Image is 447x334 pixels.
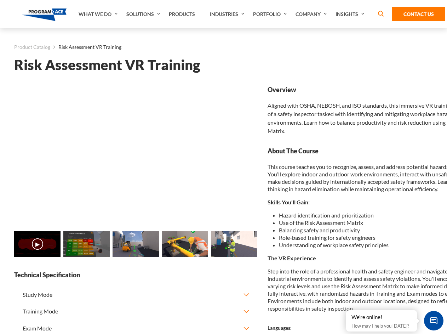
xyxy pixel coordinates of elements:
[268,325,292,331] strong: Languages:
[14,85,256,222] iframe: Risk Assessment VR Training - Video 0
[392,7,445,21] a: Contact Us
[14,271,256,279] strong: Technical Specification
[14,43,50,52] a: Product Catalog
[14,231,61,257] img: Risk Assessment VR Training - Video 0
[63,231,110,257] img: Risk Assessment VR Training - Preview 1
[211,231,257,257] img: Risk Assessment VR Training - Preview 4
[113,231,159,257] img: Risk Assessment VR Training - Preview 2
[14,287,256,303] button: Study Mode
[351,322,412,330] p: How may I help you [DATE]?
[162,231,208,257] img: Risk Assessment VR Training - Preview 3
[22,9,67,21] img: Program-Ace
[50,43,121,52] li: Risk Assessment VR Training
[32,238,43,250] button: ▶
[351,314,412,321] div: We're online!
[14,303,256,319] button: Training Mode
[424,311,443,330] span: Chat Widget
